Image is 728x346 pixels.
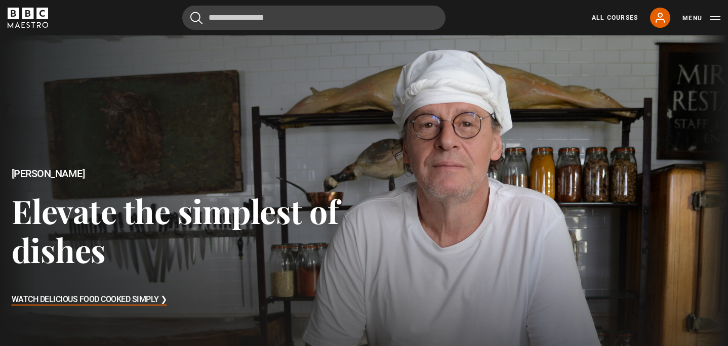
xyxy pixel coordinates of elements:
h2: [PERSON_NAME] [12,168,365,180]
button: Toggle navigation [682,13,720,23]
h3: Watch Delicious Food Cooked Simply ❯ [12,292,167,308]
svg: BBC Maestro [8,8,48,28]
a: All Courses [592,13,638,22]
button: Submit the search query [190,12,203,24]
input: Search [182,6,446,30]
h3: Elevate the simplest of dishes [12,191,365,270]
